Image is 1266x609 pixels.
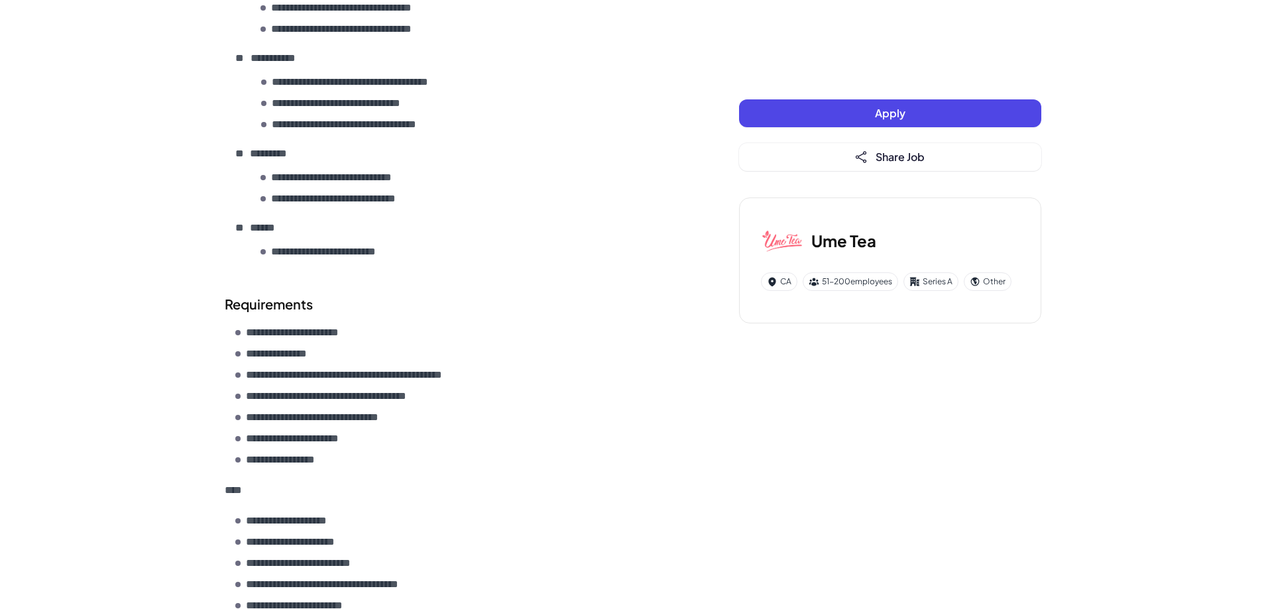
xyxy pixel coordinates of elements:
div: Series A [903,272,958,291]
div: 51-200 employees [803,272,898,291]
span: Share Job [876,150,925,164]
div: CA [761,272,797,291]
button: Share Job [739,143,1041,171]
div: Other [964,272,1011,291]
h2: Requirements [225,294,686,314]
img: Um [761,219,803,262]
button: Apply [739,99,1041,127]
h3: Ume Tea [811,229,876,252]
span: Apply [875,106,905,120]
